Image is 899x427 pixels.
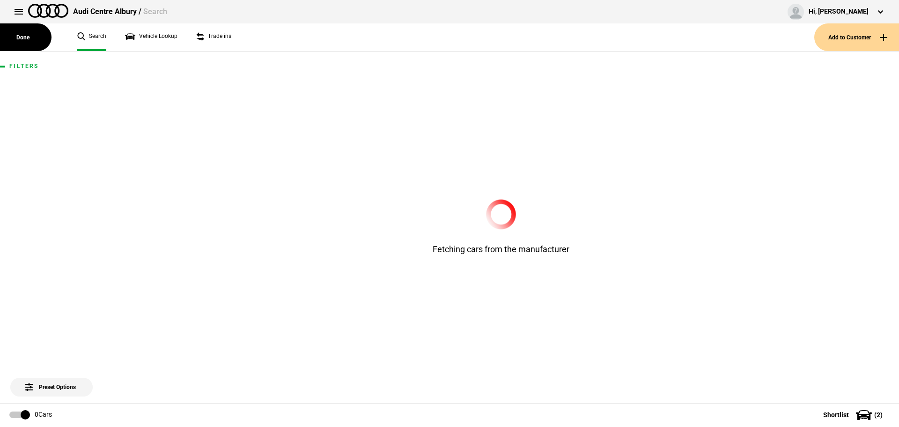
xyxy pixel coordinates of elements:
[814,23,899,51] button: Add to Customer
[73,7,167,17] div: Audi Centre Albury /
[809,7,869,16] div: Hi, [PERSON_NAME]
[384,199,618,255] div: Fetching cars from the manufacturer
[9,63,94,69] h1: Filters
[77,23,106,51] a: Search
[35,410,52,420] div: 0 Cars
[125,23,177,51] a: Vehicle Lookup
[809,403,899,427] button: Shortlist(2)
[874,412,883,418] span: ( 2 )
[143,7,167,16] span: Search
[28,4,68,18] img: audi.png
[27,372,76,390] span: Preset Options
[196,23,231,51] a: Trade ins
[823,412,849,418] span: Shortlist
